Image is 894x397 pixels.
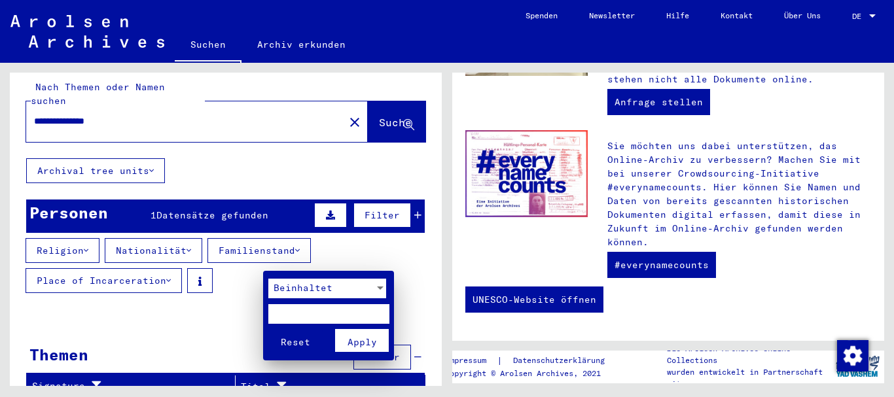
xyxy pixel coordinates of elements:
[837,340,868,371] img: Zustimmung ändern
[335,330,389,353] button: Apply
[281,337,310,349] span: Reset
[274,282,332,294] span: Beinhaltet
[268,330,323,353] button: Reset
[348,337,377,349] span: Apply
